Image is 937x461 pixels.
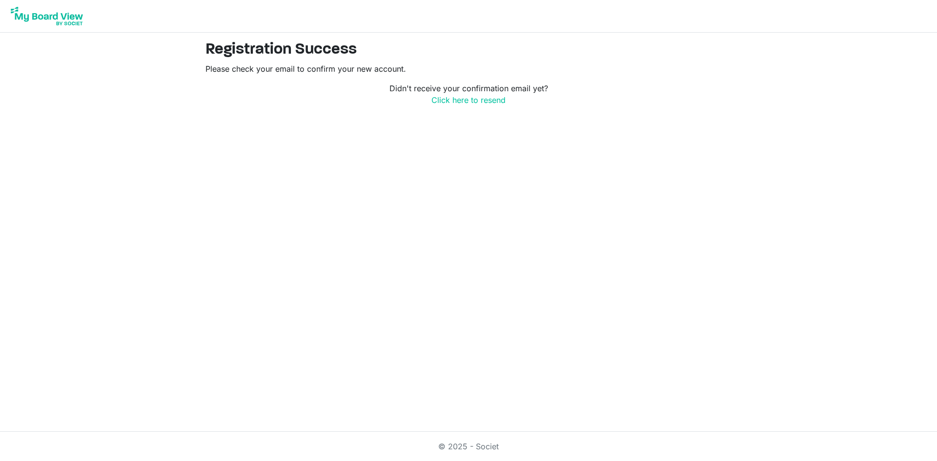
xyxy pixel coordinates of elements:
[8,4,86,28] img: My Board View Logo
[438,441,499,451] a: © 2025 - Societ
[205,63,732,75] p: Please check your email to confirm your new account.
[205,40,732,59] h2: Registration Success
[205,82,732,106] p: Didn't receive your confirmation email yet?
[431,95,506,105] a: Click here to resend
